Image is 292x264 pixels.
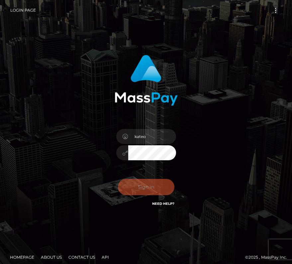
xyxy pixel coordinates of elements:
[38,252,64,262] a: About Us
[269,6,282,15] button: Toggle navigation
[10,3,36,17] a: Login Page
[115,55,178,106] img: MassPay Login
[128,129,176,144] input: Username...
[152,201,174,206] a: Need Help?
[7,252,37,262] a: Homepage
[66,252,98,262] a: Contact Us
[99,252,112,262] a: API
[5,254,287,261] div: © 2025 , MassPay Inc.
